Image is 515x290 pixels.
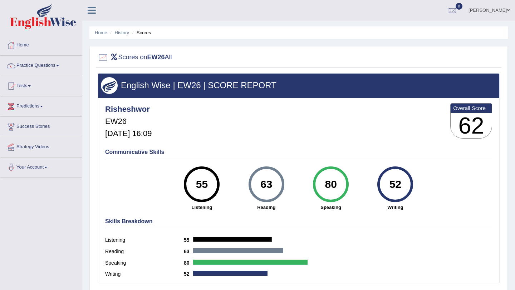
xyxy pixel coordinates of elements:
[318,169,344,199] div: 80
[238,204,295,211] strong: Reading
[105,218,492,225] h4: Skills Breakdown
[253,169,279,199] div: 63
[0,35,82,53] a: Home
[0,157,82,175] a: Your Account
[105,236,184,244] label: Listening
[0,56,82,74] a: Practice Questions
[0,96,82,114] a: Predictions
[95,30,107,35] a: Home
[367,204,424,211] strong: Writing
[147,54,165,61] b: EW26
[101,81,496,90] h3: English Wise | EW26 | SCORE REPORT
[105,149,492,155] h4: Communicative Skills
[105,105,152,114] h4: Risheshwor
[105,259,184,267] label: Speaking
[0,117,82,135] a: Success Stories
[184,249,193,254] b: 63
[189,169,215,199] div: 55
[0,76,82,94] a: Tests
[101,77,118,94] img: wings.png
[0,137,82,155] a: Strategy Videos
[184,271,193,277] b: 52
[105,270,184,278] label: Writing
[115,30,129,35] a: History
[105,129,152,138] h5: [DATE] 16:09
[382,169,408,199] div: 52
[105,117,152,126] h5: EW26
[302,204,359,211] strong: Speaking
[105,248,184,255] label: Reading
[453,105,489,111] b: Overall Score
[173,204,230,211] strong: Listening
[184,237,193,243] b: 55
[184,260,193,266] b: 80
[456,3,463,10] span: 0
[131,29,151,36] li: Scores
[98,52,172,63] h2: Scores on All
[451,113,492,139] h3: 62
